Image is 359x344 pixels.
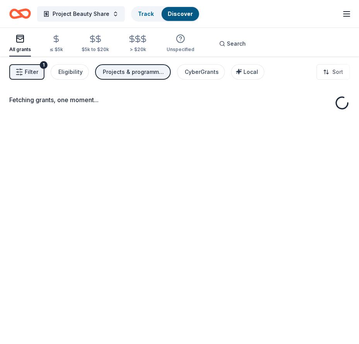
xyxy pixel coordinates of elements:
button: Eligibility [51,64,89,80]
button: Search [213,36,252,51]
a: Track [138,10,154,17]
span: Project Beauty Share [53,9,109,19]
span: Local [243,68,258,75]
div: > $20k [128,46,148,53]
button: Filter1 [9,64,44,80]
button: All grants [9,31,31,56]
button: Projects & programming [95,64,171,80]
span: Sort [332,67,343,77]
button: $5k to $20k [82,31,109,56]
span: Search [227,39,246,48]
div: All grants [9,46,31,53]
div: CyberGrants [185,67,219,77]
button: Local [231,64,264,80]
div: 1 [40,61,48,69]
a: Discover [168,10,193,17]
button: Project Beauty Share [37,6,125,22]
button: Unspecified [167,31,194,56]
button: CyberGrants [177,64,225,80]
div: Projects & programming [103,67,165,77]
div: ≤ $5k [49,46,63,53]
button: Sort [316,64,350,80]
button: > $20k [128,31,148,56]
div: Fetching grants, one moment... [9,95,350,104]
div: Unspecified [167,46,194,53]
button: TrackDiscover [131,6,200,22]
button: ≤ $5k [49,31,63,56]
div: $5k to $20k [82,46,109,53]
a: Home [9,5,31,23]
span: Filter [25,67,38,77]
div: Eligibility [58,67,83,77]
